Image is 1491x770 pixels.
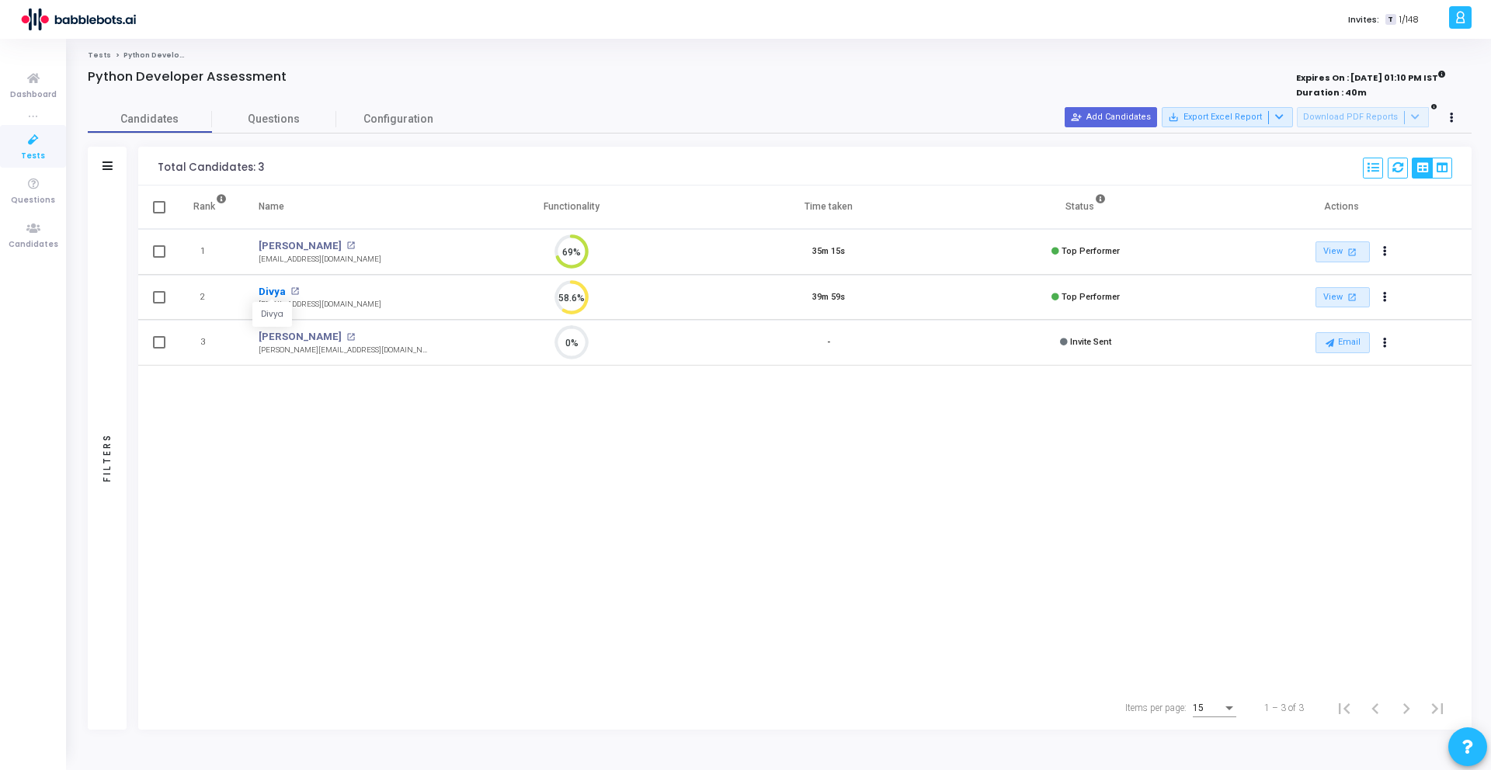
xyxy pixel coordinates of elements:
[88,69,287,85] h4: Python Developer Assessment
[1125,701,1187,715] div: Items per page:
[1062,246,1120,256] span: Top Performer
[1345,245,1358,258] mat-icon: open_in_new
[177,320,243,366] td: 3
[1193,702,1204,713] span: 15
[346,241,355,250] mat-icon: open_in_new
[1071,112,1082,123] mat-icon: person_add_alt
[1264,701,1304,715] div: 1 – 3 of 3
[1329,692,1360,723] button: First page
[1062,292,1120,302] span: Top Performer
[805,198,853,215] div: Time taken
[259,299,381,310] div: [EMAIL_ADDRESS][DOMAIN_NAME]
[1412,158,1452,179] div: View Options
[1297,107,1429,127] button: Download PDF Reports
[123,50,244,60] span: Python Developer Assessment
[177,275,243,321] td: 2
[346,333,355,342] mat-icon: open_in_new
[259,345,428,356] div: [PERSON_NAME][EMAIL_ADDRESS][DOMAIN_NAME]
[19,4,136,35] img: logo
[9,238,58,251] span: Candidates
[1399,13,1419,26] span: 1/148
[212,111,336,127] span: Questions
[443,186,700,229] th: Functionality
[363,111,433,127] span: Configuration
[259,198,284,215] div: Name
[1065,107,1157,127] button: Add Candidates
[177,186,243,229] th: Rank
[1360,692,1391,723] button: Previous page
[1168,112,1179,123] mat-icon: save_alt
[1162,107,1293,127] button: Export Excel Report
[88,111,212,127] span: Candidates
[812,291,845,304] div: 39m 59s
[1070,337,1111,347] span: Invite Sent
[158,161,264,174] div: Total Candidates: 3
[259,284,286,300] a: Divya
[177,229,243,275] td: 1
[1315,241,1370,262] a: View
[812,245,845,258] div: 35m 15s
[1296,86,1367,99] strong: Duration : 40m
[1385,14,1395,26] span: T
[1215,186,1472,229] th: Actions
[11,194,55,207] span: Questions
[1375,332,1396,354] button: Actions
[1193,703,1236,714] mat-select: Items per page:
[21,150,45,163] span: Tests
[100,372,114,543] div: Filters
[1315,332,1370,352] button: Email
[88,50,111,60] a: Tests
[1391,692,1422,723] button: Next page
[252,303,292,327] div: Divya
[1348,13,1379,26] label: Invites:
[1375,286,1396,308] button: Actions
[958,186,1215,229] th: Status
[259,238,342,254] a: [PERSON_NAME]
[259,254,381,265] div: [EMAIL_ADDRESS][DOMAIN_NAME]
[1315,287,1370,308] a: View
[88,50,1472,61] nav: breadcrumb
[1345,290,1358,303] mat-icon: open_in_new
[1422,692,1453,723] button: Last page
[1296,68,1446,85] strong: Expires On : [DATE] 01:10 PM IST
[259,329,342,345] a: [PERSON_NAME]
[827,336,830,349] div: -
[290,287,299,296] mat-icon: open_in_new
[10,88,57,102] span: Dashboard
[1375,241,1396,263] button: Actions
